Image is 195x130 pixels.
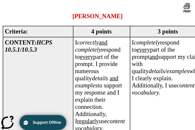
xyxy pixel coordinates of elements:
[77,39,99,46] i: correctly
[5,28,28,35] b: Criteria:
[19,115,66,130] button: Support Offline
[5,39,52,53] b: CONTENT:
[132,82,195,96] i: content vocabulary.
[5,39,52,53] i: HCPS 10.5.1/10.5.3
[110,75,118,82] u: and
[75,82,97,89] i: examples
[158,28,178,35] b: 3 points
[91,28,112,35] b: 4 points
[75,46,101,53] i: completely
[3,13,192,20] div: [PERSON_NAME]
[33,120,61,125] span: Support Offline
[92,75,108,82] i: details
[136,46,150,53] u: every
[77,118,99,124] u: regularly
[149,68,189,74] i: details/examples
[80,53,93,60] u: every
[183,3,191,13] img: PRINT
[99,39,108,46] u: and
[134,39,160,46] i: completely
[149,53,158,60] u: and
